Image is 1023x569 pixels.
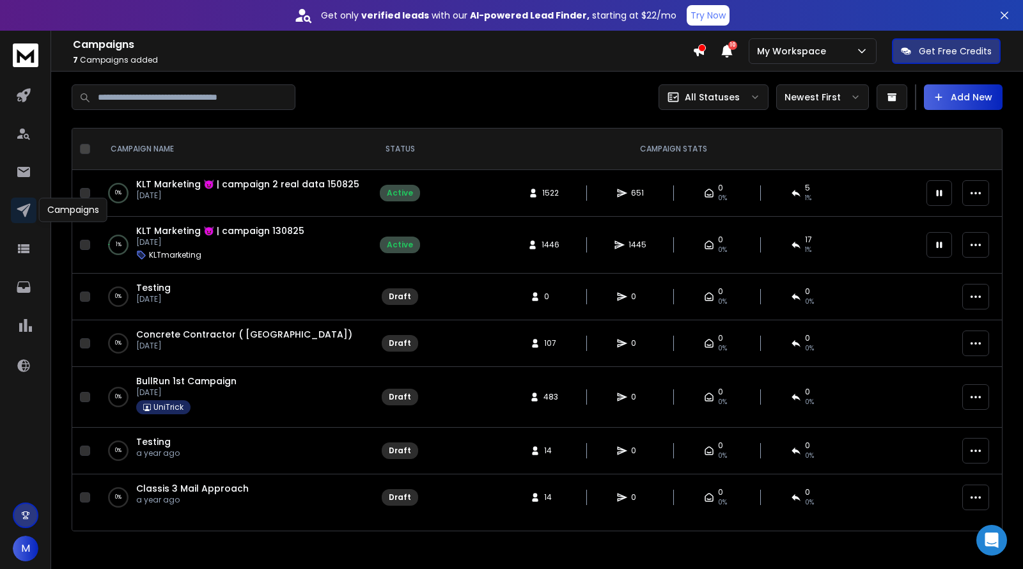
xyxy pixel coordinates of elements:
span: 1522 [542,188,559,198]
td: 0%Concrete Contractor ( [GEOGRAPHIC_DATA])[DATE] [95,320,372,367]
span: 483 [543,392,558,402]
span: 0 [544,292,557,302]
div: Open Intercom Messenger [976,525,1007,556]
p: KLTmarketing [149,250,201,260]
span: 0% [805,451,814,461]
th: CAMPAIGN STATS [428,129,919,170]
span: 0 [718,235,723,245]
span: 0 [718,286,723,297]
p: [DATE] [136,237,304,247]
span: 7 [73,54,78,65]
p: UniTrick [153,402,184,412]
p: 0 % [115,444,121,457]
p: Campaigns added [73,55,692,65]
div: Draft [389,292,411,302]
p: My Workspace [757,45,831,58]
span: 107 [544,338,557,348]
div: Active [387,240,413,250]
a: KLT Marketing 😈 | campaign 2 real data 150825 [136,178,359,191]
span: 10 [728,41,737,50]
span: 0 [718,440,723,451]
div: Campaigns [39,198,107,222]
span: 0% [805,397,814,407]
p: [DATE] [136,387,237,398]
div: Draft [389,392,411,402]
span: 0 [631,446,644,456]
p: 0 % [115,187,121,199]
p: 0 % [115,491,121,504]
span: 17 [805,235,812,245]
span: 1445 [629,240,646,250]
p: Try Now [691,9,726,22]
td: 0%Testinga year ago [95,428,372,474]
p: [DATE] [136,341,352,351]
span: 0% [718,193,727,203]
span: 0% [718,497,727,508]
span: 0% [718,245,727,255]
a: Concrete Contractor ( [GEOGRAPHIC_DATA]) [136,328,352,341]
span: 1 % [805,193,811,203]
span: 0 [631,392,644,402]
span: 0 [718,333,723,343]
span: 0 [718,487,723,497]
a: KLT Marketing 😈 | campaign 130825 [136,224,304,237]
span: 0% [718,297,727,307]
p: 1 % [116,238,121,251]
span: 0 [631,492,644,503]
span: 0 [631,338,644,348]
span: 0% [718,451,727,461]
button: M [13,536,38,561]
td: 1%KLT Marketing 😈 | campaign 130825[DATE]KLTmarketing [95,217,372,274]
td: 0%KLT Marketing 😈 | campaign 2 real data 150825[DATE] [95,170,372,217]
span: 0 [805,487,810,497]
img: logo [13,43,38,67]
td: 0%Classis 3 Mail Approacha year ago [95,474,372,521]
a: Classis 3 Mail Approach [136,482,249,495]
div: Draft [389,446,411,456]
span: 14 [544,492,557,503]
span: 1 % [805,245,811,255]
span: 0 [805,333,810,343]
button: Newest First [776,84,869,110]
div: Draft [389,492,411,503]
p: 0 % [115,337,121,350]
p: All Statuses [685,91,740,104]
button: Try Now [687,5,730,26]
th: STATUS [372,129,428,170]
a: Testing [136,435,171,448]
strong: verified leads [361,9,429,22]
span: 0% [718,397,727,407]
a: Testing [136,281,171,294]
div: Draft [389,338,411,348]
p: Get only with our starting at $22/mo [321,9,676,22]
div: Active [387,188,413,198]
span: 0 [805,387,810,397]
span: 0 [631,292,644,302]
h1: Campaigns [73,37,692,52]
span: 0 [805,286,810,297]
span: 0 [718,387,723,397]
span: 0% [718,343,727,354]
strong: AI-powered Lead Finder, [470,9,590,22]
th: CAMPAIGN NAME [95,129,372,170]
span: 14 [544,446,557,456]
p: 0 % [115,391,121,403]
p: Get Free Credits [919,45,992,58]
span: 1446 [542,240,559,250]
span: 0% [805,497,814,508]
p: a year ago [136,495,249,505]
span: 0% [805,297,814,307]
p: [DATE] [136,191,359,201]
p: a year ago [136,448,180,458]
td: 0%BullRun 1st Campaign[DATE]UniTrick [95,367,372,428]
span: BullRun 1st Campaign [136,375,237,387]
p: [DATE] [136,294,171,304]
span: 651 [631,188,644,198]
